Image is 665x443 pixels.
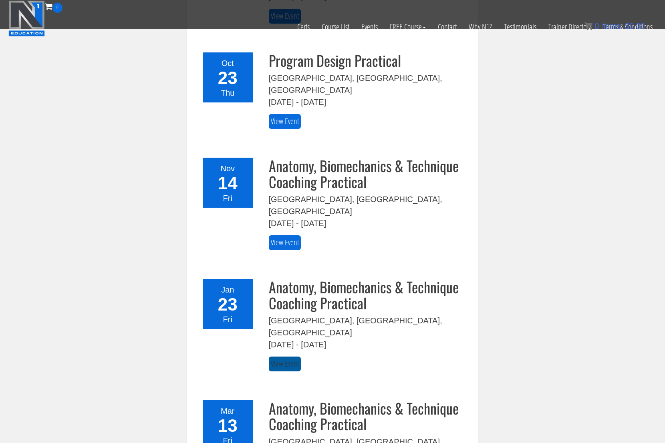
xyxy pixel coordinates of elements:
a: FREE Course [384,13,432,41]
div: 23 [208,296,248,313]
h3: Program Design Practical [269,52,467,68]
a: View Event [269,235,301,250]
a: Trainer Directory [542,13,597,41]
a: Contact [432,13,463,41]
div: [GEOGRAPHIC_DATA], [GEOGRAPHIC_DATA], [GEOGRAPHIC_DATA] [269,315,467,339]
div: Fri [208,192,248,204]
a: 0 items: $0.00 [584,22,645,30]
div: Nov [208,162,248,174]
div: [DATE] - [DATE] [269,217,467,229]
img: n1-education [8,0,45,36]
a: View Event [269,114,301,129]
a: Course List [316,13,355,41]
div: [DATE] - [DATE] [269,96,467,108]
div: Jan [208,284,248,296]
span: 0 [594,22,599,30]
a: 0 [45,1,62,12]
a: View Event [269,357,301,371]
div: 14 [208,174,248,192]
span: $ [625,22,629,30]
div: Fri [208,313,248,325]
div: Thu [208,87,248,99]
a: Testimonials [498,13,542,41]
a: Why N1? [463,13,498,41]
div: [GEOGRAPHIC_DATA], [GEOGRAPHIC_DATA], [GEOGRAPHIC_DATA] [269,193,467,217]
h3: Anatomy, Biomechanics & Technique Coaching Practical [269,279,467,311]
div: 23 [208,69,248,87]
img: icon11.png [584,22,592,30]
div: 13 [208,417,248,435]
h3: Anatomy, Biomechanics & Technique Coaching Practical [269,158,467,189]
bdi: 0.00 [625,22,645,30]
div: [DATE] - [DATE] [269,339,467,351]
span: 0 [52,3,62,13]
a: Certs [291,13,316,41]
a: Terms & Conditions [597,13,659,41]
h3: Anatomy, Biomechanics & Technique Coaching Practical [269,400,467,432]
div: Oct [208,57,248,69]
div: [GEOGRAPHIC_DATA], [GEOGRAPHIC_DATA], [GEOGRAPHIC_DATA] [269,72,467,96]
a: Events [355,13,384,41]
div: Mar [208,405,248,417]
span: items: [601,22,623,30]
